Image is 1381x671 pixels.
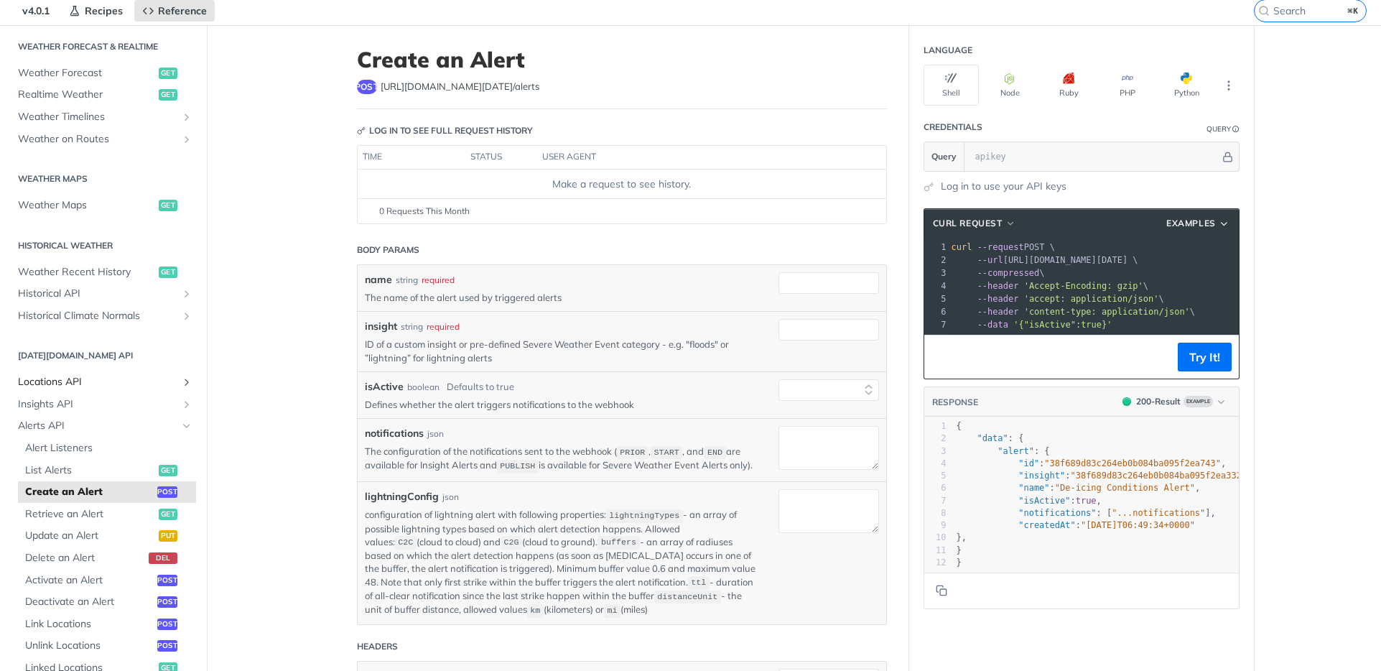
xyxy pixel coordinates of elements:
a: Update an Alertput [18,525,196,547]
button: Show subpages for Historical Climate Normals [181,310,192,322]
i: Information [1232,126,1240,133]
button: Examples [1161,216,1234,231]
th: time [358,146,465,169]
div: Headers [357,640,398,653]
div: 12 [924,557,947,569]
button: PHP [1100,65,1156,106]
span: : , [957,483,1201,493]
span: Weather Timelines [18,110,177,124]
div: 5 [924,470,947,482]
span: Deactivate an Alert [25,595,154,609]
span: post [157,640,177,652]
span: "isActive" [1018,496,1070,506]
div: required [422,274,455,287]
a: Log in to use your API keys [941,179,1066,194]
div: 2 [924,432,947,445]
div: 5 [924,292,949,305]
div: 6 [924,305,949,318]
span: "...notifications" [1112,508,1205,518]
button: Query [924,142,964,171]
span: : { [957,433,1024,443]
button: Show subpages for Insights API [181,399,192,410]
div: boolean [407,381,440,394]
span: [URL][DOMAIN_NAME][DATE] \ [952,255,1138,265]
button: cURL Request [928,216,1021,231]
span: START [654,448,679,458]
span: --data [977,320,1008,330]
div: string [401,320,423,333]
button: More Languages [1218,75,1240,96]
div: 9 [924,519,947,532]
div: 200 - Result [1136,395,1181,408]
a: Create an Alertpost [18,481,196,503]
span: 'Accept-Encoding: gzip' [1024,281,1143,291]
span: "data" [977,433,1008,443]
span: Query [931,150,957,163]
div: Language [924,44,972,57]
a: Deactivate an Alertpost [18,591,196,613]
span: Recipes [85,4,123,17]
span: POST \ [952,242,1056,252]
a: Locations APIShow subpages for Locations API [11,371,196,393]
a: Retrieve an Alertget [18,504,196,525]
span: 'accept: application/json' [1024,294,1159,304]
span: Alert Listeners [25,441,192,455]
span: "createdAt" [1018,520,1075,530]
button: Node [982,65,1038,106]
span: C2C [398,538,413,548]
p: The configuration of the notifications sent to the webhook ( , , and are available for Insight Al... [365,445,757,473]
button: Hide [1220,149,1235,164]
span: \ [952,294,1164,304]
button: Show subpages for Locations API [181,376,192,388]
span: Examples [1166,217,1216,230]
button: Show subpages for Weather Timelines [181,111,192,123]
span: https://api.tomorrow.io/v4/alerts [381,80,539,94]
h1: Create an Alert [357,47,887,73]
h2: Weather Forecast & realtime [11,40,196,53]
span: \ [952,307,1196,317]
div: Log in to see full request history [357,124,533,137]
span: --compressed [977,268,1040,278]
span: true [1076,496,1097,506]
span: get [159,465,177,476]
label: name [365,272,392,287]
div: json [427,427,444,440]
span: distanceUnit [657,592,717,602]
span: --url [977,255,1003,265]
span: Alerts API [18,419,177,433]
span: Historical API [18,287,177,301]
span: post [157,486,177,498]
span: 0 Requests This Month [379,205,470,218]
span: "38f689d83c264eb0b084ba095f2ea332" [1070,471,1247,481]
p: ID of a custom insight or pre-defined Severe Weather Event category - e.g. "floods" or ”lightning... [365,338,757,364]
span: Link Locations [25,617,154,631]
div: QueryInformation [1206,124,1240,134]
span: curl [952,242,972,252]
th: status [465,146,537,169]
span: get [159,89,177,101]
button: Shell [924,65,979,106]
span: : , [957,458,1227,468]
a: Link Locationspost [18,614,196,635]
span: "[DATE]T06:49:34+0000" [1081,520,1195,530]
button: Hide subpages for Alerts API [181,420,192,432]
button: Copy to clipboard [931,580,952,601]
th: user agent [537,146,857,169]
span: --header [977,294,1019,304]
div: Defaults to true [447,380,514,394]
span: get [159,509,177,520]
span: END [707,448,722,458]
div: 6 [924,482,947,494]
span: Weather Recent History [18,265,155,279]
a: Alert Listeners [18,438,196,459]
div: 4 [924,458,947,470]
span: put [159,530,177,542]
span: Weather Forecast [18,66,155,80]
span: post [157,575,177,586]
span: lightningTypes [609,511,679,521]
span: Unlink Locations [25,639,154,653]
button: RESPONSE [931,395,979,409]
span: post [157,596,177,608]
span: \ [952,281,1149,291]
a: Weather TimelinesShow subpages for Weather Timelines [11,106,196,128]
